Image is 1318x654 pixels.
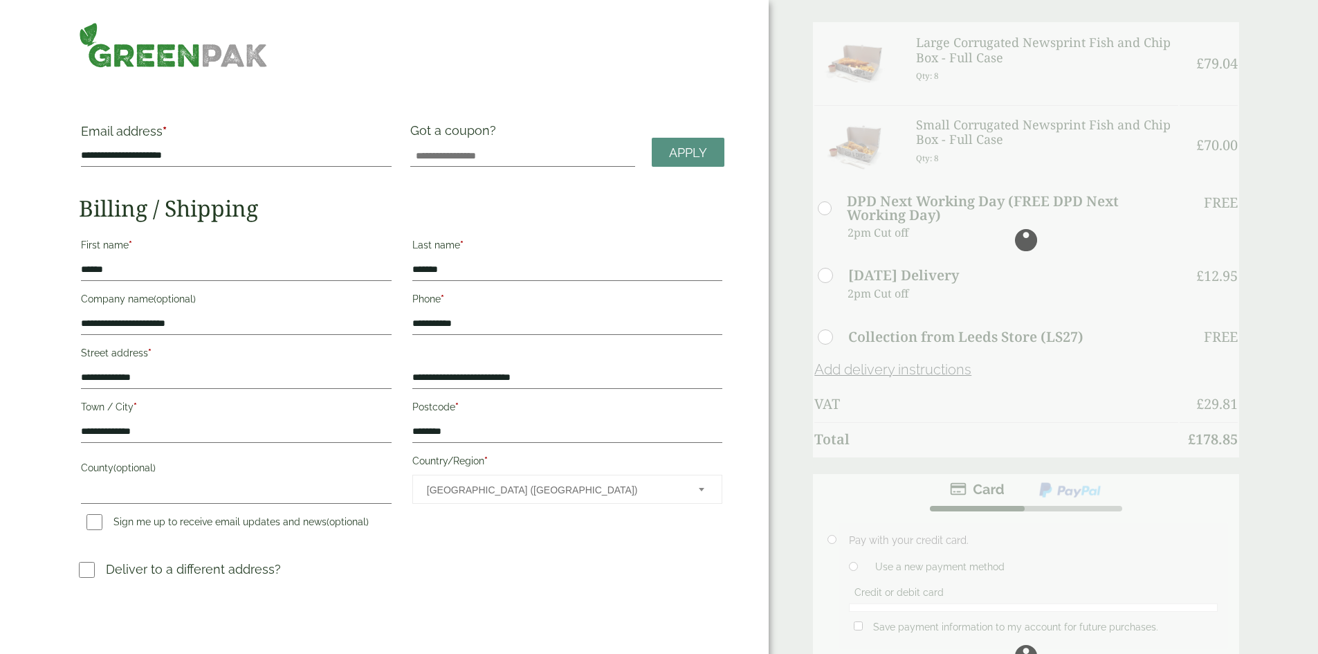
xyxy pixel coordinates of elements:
a: Apply [652,138,724,167]
label: Country/Region [412,451,722,475]
abbr: required [441,293,444,305]
label: Got a coupon? [410,123,502,145]
label: Email address [81,125,391,145]
p: Deliver to a different address? [106,560,281,579]
span: United Kingdom (UK) [427,475,680,505]
label: Town / City [81,397,391,421]
label: Phone [412,289,722,313]
span: Country/Region [412,475,722,504]
span: (optional) [327,516,369,527]
input: Sign me up to receive email updates and news(optional) [86,514,102,530]
abbr: required [163,124,167,138]
abbr: required [455,401,459,412]
label: Company name [81,289,391,313]
label: Postcode [412,397,722,421]
abbr: required [460,239,464,251]
abbr: required [134,401,137,412]
label: Sign me up to receive email updates and news [81,516,374,532]
span: (optional) [113,462,156,473]
label: Street address [81,343,391,367]
h2: Billing / Shipping [79,195,724,221]
abbr: required [129,239,132,251]
abbr: required [484,455,488,466]
span: (optional) [154,293,196,305]
label: County [81,458,391,482]
label: Last name [412,235,722,259]
abbr: required [148,347,152,358]
span: Apply [669,145,707,161]
img: GreenPak Supplies [79,22,268,68]
label: First name [81,235,391,259]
